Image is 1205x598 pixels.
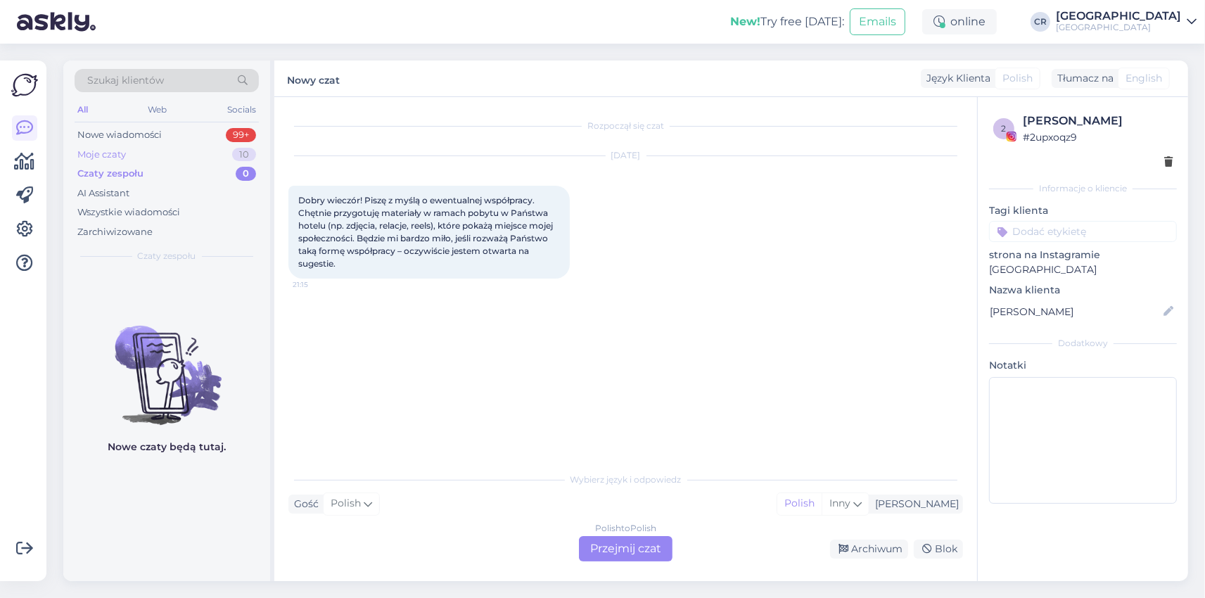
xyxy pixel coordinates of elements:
[287,69,340,88] label: Nowy czat
[989,203,1177,218] p: Tagi klienta
[138,250,196,262] span: Czaty zespołu
[922,9,997,34] div: online
[77,148,126,162] div: Moje czaty
[914,540,963,559] div: Blok
[1023,129,1173,145] div: # 2upxoqz9
[226,128,256,142] div: 99+
[989,221,1177,242] input: Dodać etykietę
[595,522,656,535] div: Polish to Polish
[1056,22,1181,33] div: [GEOGRAPHIC_DATA]
[990,304,1161,319] input: Dodaj nazwę
[579,536,672,561] div: Przejmij czat
[288,120,963,132] div: Rozpoczął się czat
[331,496,361,511] span: Polish
[77,205,180,220] div: Wszystkie wiadomości
[288,497,319,511] div: Gość
[850,8,905,35] button: Emails
[63,300,270,427] img: No chats
[1056,11,1181,22] div: [GEOGRAPHIC_DATA]
[293,279,345,290] span: 21:15
[77,225,153,239] div: Zarchiwizowane
[1023,113,1173,129] div: [PERSON_NAME]
[829,497,850,509] span: Inny
[730,13,844,30] div: Try free [DATE]:
[288,149,963,162] div: [DATE]
[989,283,1177,298] p: Nazwa klienta
[730,15,760,28] b: New!
[989,182,1177,195] div: Informacje o kliencie
[830,540,908,559] div: Archiwum
[75,101,91,119] div: All
[777,493,822,514] div: Polish
[1126,71,1162,86] span: English
[1031,12,1050,32] div: CR
[989,248,1177,262] p: strona na Instagramie
[921,71,990,86] div: Język Klienta
[236,167,256,181] div: 0
[288,473,963,486] div: Wybierz język i odpowiedz
[224,101,259,119] div: Socials
[989,262,1177,277] p: [GEOGRAPHIC_DATA]
[108,440,226,454] p: Nowe czaty będą tutaj.
[989,358,1177,373] p: Notatki
[77,167,144,181] div: Czaty zespołu
[1002,123,1007,134] span: 2
[232,148,256,162] div: 10
[869,497,959,511] div: [PERSON_NAME]
[1002,71,1033,86] span: Polish
[87,73,164,88] span: Szukaj klientów
[989,337,1177,350] div: Dodatkowy
[77,128,162,142] div: Nowe wiadomości
[1052,71,1114,86] div: Tłumacz na
[1056,11,1197,33] a: [GEOGRAPHIC_DATA][GEOGRAPHIC_DATA]
[11,72,38,98] img: Askly Logo
[77,186,129,201] div: AI Assistant
[298,195,555,269] span: Dobry wieczór! Piszę z myślą o ewentualnej współpracy. Chętnie przygotuję materiały w ramach poby...
[146,101,170,119] div: Web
